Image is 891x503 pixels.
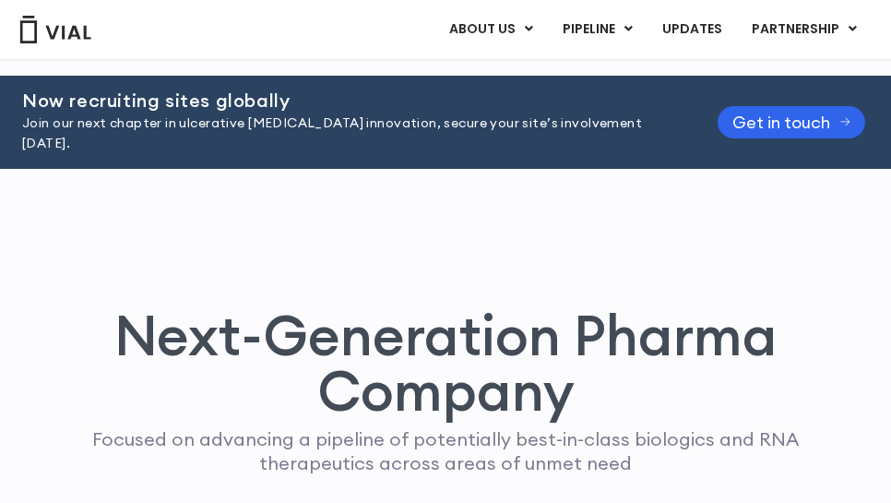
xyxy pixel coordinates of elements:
h2: Now recruiting sites globally [22,90,671,111]
p: Join our next chapter in ulcerative [MEDICAL_DATA] innovation, secure your site’s involvement [DA... [22,114,671,154]
a: PARTNERSHIPMenu Toggle [737,14,872,45]
a: ABOUT USMenu Toggle [434,14,547,45]
a: PIPELINEMenu Toggle [548,14,647,45]
span: Get in touch [732,115,830,129]
p: Focused on advancing a pipeline of potentially best-in-class biologics and RNA therapeutics acros... [74,427,817,475]
img: Vial Logo [18,16,92,43]
h1: Next-Generation Pharma Company [46,307,845,418]
a: UPDATES [647,14,736,45]
a: Get in touch [718,106,865,138]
